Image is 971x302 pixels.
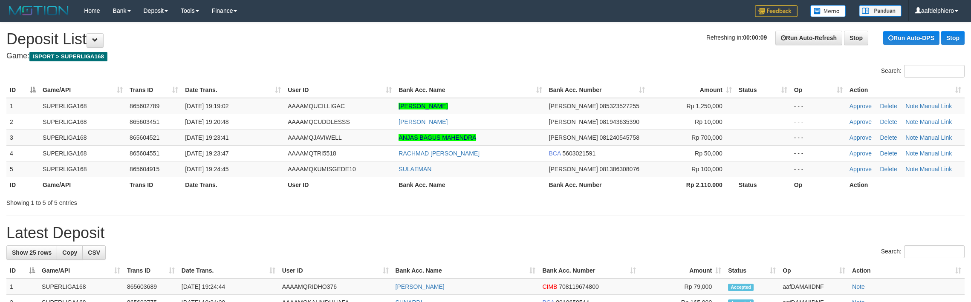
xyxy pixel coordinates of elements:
td: SUPERLIGA168 [39,98,126,114]
h4: Game: [6,52,965,60]
a: Manual Link [920,166,952,173]
a: Stop [941,31,965,45]
span: [DATE] 19:20:48 [185,118,228,125]
th: Trans ID [126,177,182,193]
span: Copy 081240545758 to clipboard [600,134,639,141]
th: Status: activate to sort column ascending [735,82,791,98]
img: Feedback.jpg [755,5,798,17]
th: Bank Acc. Number [546,177,648,193]
a: Note [905,134,918,141]
a: Approve [850,166,872,173]
label: Search: [881,245,965,258]
td: SUPERLIGA168 [39,114,126,129]
td: Rp 79,000 [639,279,725,295]
a: Note [852,283,865,290]
td: - - - [791,114,846,129]
th: Game/API: activate to sort column ascending [39,82,126,98]
td: 5 [6,161,39,177]
th: ID: activate to sort column descending [6,82,39,98]
td: - - - [791,161,846,177]
a: ANJAS BAGUS MAHENDRA [399,134,476,141]
span: AAAAMQKUMISGEDE10 [288,166,356,173]
a: Approve [850,150,872,157]
td: SUPERLIGA168 [39,161,126,177]
span: AAAAMQCUDDLESSS [288,118,350,125]
a: Run Auto-DPS [883,31,939,45]
a: SULAEMAN [399,166,431,173]
th: Action [846,177,965,193]
span: Copy 081943635390 to clipboard [600,118,639,125]
span: Copy 5603021591 to clipboard [562,150,595,157]
span: [PERSON_NAME] [549,103,598,109]
a: Approve [850,134,872,141]
td: - - - [791,129,846,145]
span: [DATE] 19:23:47 [185,150,228,157]
span: Rp 50,000 [695,150,722,157]
span: 865603451 [130,118,159,125]
th: Date Trans.: activate to sort column ascending [182,82,284,98]
th: Bank Acc. Name: activate to sort column ascending [395,82,545,98]
th: Action: activate to sort column ascending [846,82,965,98]
div: Showing 1 to 5 of 5 entries [6,195,398,207]
a: Note [905,118,918,125]
th: Status: activate to sort column ascending [725,263,779,279]
span: Rp 700,000 [691,134,722,141]
td: SUPERLIGA168 [38,279,124,295]
a: Delete [880,134,897,141]
th: User ID: activate to sort column ascending [284,82,395,98]
th: Date Trans. [182,177,284,193]
img: Button%20Memo.svg [810,5,846,17]
a: Copy [57,245,83,260]
a: Run Auto-Refresh [775,31,842,45]
th: Bank Acc. Name [395,177,545,193]
th: Op: activate to sort column ascending [779,263,849,279]
th: Game/API [39,177,126,193]
td: AAAAMQRIDHO376 [279,279,392,295]
span: Rp 10,000 [695,118,722,125]
span: 865604915 [130,166,159,173]
th: Op: activate to sort column ascending [791,82,846,98]
a: Approve [850,118,872,125]
th: Trans ID: activate to sort column ascending [124,263,178,279]
label: Search: [881,65,965,78]
span: Show 25 rows [12,249,52,256]
strong: 00:00:09 [743,34,767,41]
td: 865603689 [124,279,178,295]
a: Stop [844,31,868,45]
td: 1 [6,98,39,114]
th: Status [735,177,791,193]
td: SUPERLIGA168 [39,145,126,161]
th: Game/API: activate to sort column ascending [38,263,124,279]
span: AAAAMQTRI5518 [288,150,336,157]
td: 4 [6,145,39,161]
td: 3 [6,129,39,145]
a: Note [905,103,918,109]
a: Note [905,150,918,157]
a: Delete [880,150,897,157]
td: SUPERLIGA168 [39,129,126,145]
th: Date Trans.: activate to sort column ascending [178,263,279,279]
span: BCA [549,150,561,157]
a: Manual Link [920,103,952,109]
a: Delete [880,103,897,109]
span: Refreshing in: [706,34,767,41]
td: - - - [791,145,846,161]
a: [PERSON_NAME] [396,283,445,290]
span: Rp 100,000 [691,166,722,173]
a: CSV [82,245,106,260]
th: Bank Acc. Number: activate to sort column ascending [539,263,639,279]
th: Amount: activate to sort column ascending [639,263,725,279]
span: 865602789 [130,103,159,109]
th: Amount: activate to sort column ascending [648,82,735,98]
th: User ID: activate to sort column ascending [279,263,392,279]
a: Approve [850,103,872,109]
a: Note [905,166,918,173]
span: Copy 708119674800 to clipboard [559,283,598,290]
td: [DATE] 19:24:44 [178,279,279,295]
a: Delete [880,118,897,125]
th: ID: activate to sort column descending [6,263,38,279]
span: 865604551 [130,150,159,157]
span: AAAAMQUCILLIGAC [288,103,345,109]
th: Op [791,177,846,193]
span: AAAAMQJAVIWELL [288,134,342,141]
